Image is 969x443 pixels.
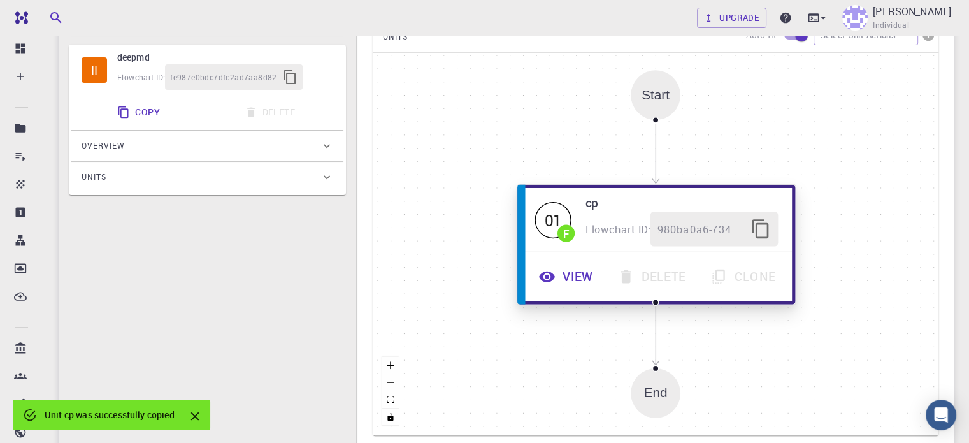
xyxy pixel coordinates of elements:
button: fit view [382,391,399,409]
span: UNITS [383,27,408,47]
span: Idle [82,57,107,83]
span: Individual [873,19,909,32]
div: 01FcpFlowchart ID:980ba0a6-734b-4b18-a52a-0e367ced5137ViewDeleteClone [524,187,789,303]
span: Assistance [20,9,82,20]
span: fe987e0bdc7dfc2ad7aa8d82 [170,71,277,84]
div: Unit cp was successfully copied [45,403,175,426]
p: [PERSON_NAME] [873,4,951,19]
span: Overview [82,136,125,156]
button: Close [185,406,205,426]
button: View [528,259,607,294]
img: logo [10,11,28,24]
span: Finished [535,201,571,238]
button: toggle interactivity [382,409,399,426]
div: Start [642,87,670,102]
div: End [644,386,668,400]
span: Flowchart ID: [585,222,651,236]
button: zoom in [382,357,399,374]
div: Units [71,162,343,192]
h6: deepmd [117,50,333,64]
a: Upgrade [697,8,766,28]
div: Start [631,70,680,120]
h6: cp [585,192,779,212]
button: zoom out [382,374,399,391]
div: II [82,57,107,83]
div: Open Intercom Messenger [926,400,956,430]
span: Flowchart ID: [117,72,165,82]
div: 01 [535,201,571,238]
span: 980ba0a6-734b-4b18-a52a-0e367ced5137 [657,221,743,238]
img: aicha naboulsi [842,5,868,31]
span: Units [82,167,106,187]
button: Copy [110,99,170,125]
div: Overview [71,131,343,161]
div: F [563,228,570,238]
div: End [631,368,680,418]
